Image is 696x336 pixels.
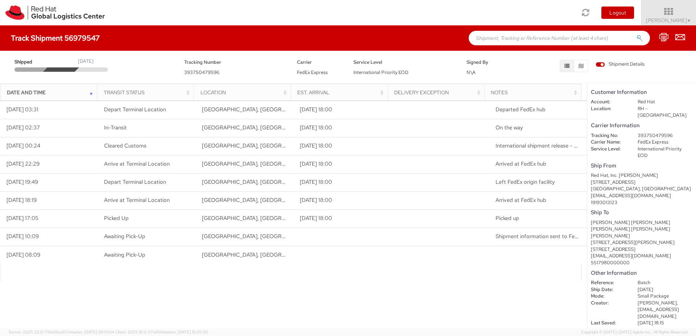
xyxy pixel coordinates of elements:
div: 19193013123 [591,199,692,206]
div: Delivery Exception [394,89,482,96]
span: Arrived at FedEx hub [496,196,546,204]
h5: Other Information [591,270,692,276]
span: Awaiting Pick-Up [104,233,145,240]
span: FedEx Express [297,69,328,75]
span: MEMPHIS, TN, US [202,142,374,149]
span: Shipment information sent to FedEx [496,233,584,240]
span: Left FedEx origin facility [496,178,555,186]
span: In-Transit [104,124,127,131]
span: Awaiting Pick-Up [104,251,145,258]
h5: Signed By [467,60,512,65]
div: [DATE] [78,58,94,65]
span: Picked Up [104,215,129,222]
div: Est. Arrival [297,89,385,96]
span: RALEIGH, NC, US [202,215,374,222]
div: Location [200,89,289,96]
span: [PERSON_NAME] [646,17,691,24]
span: RALEIGH, NC, US [202,233,374,240]
div: [STREET_ADDRESS] [591,246,692,253]
span: Picked up [496,215,519,222]
dt: Account: [585,99,632,105]
span: ▼ [687,18,691,24]
td: [DATE] 18:00 [293,191,391,210]
dt: Reference: [585,279,632,286]
span: [PERSON_NAME], [638,300,678,306]
div: Date and Time [7,89,95,96]
span: Depart Terminal Location [104,106,166,113]
span: 393750479596 [184,69,219,75]
h5: Tracking Number [184,60,286,65]
h5: Service Level [353,60,456,65]
dt: Ship Date: [585,286,632,293]
div: Notes [491,89,579,96]
span: Arrived at FedEx hub [496,160,546,167]
span: N\A [467,69,476,75]
div: [STREET_ADDRESS] [591,179,692,186]
span: Arrive at Terminal Location [104,160,170,167]
h5: Customer Information [591,89,692,95]
span: Client: 2025.18.0-37e85b1 [115,329,208,335]
span: MEMPHIS, TN, US [202,124,374,131]
dt: Service Level: [585,146,632,153]
span: MEMPHIS, TN, US [202,160,374,167]
dt: Creator: [585,300,632,307]
span: Depart Terminal Location [104,178,166,186]
div: [EMAIL_ADDRESS][DOMAIN_NAME] [591,192,692,199]
span: RALEIGH, NC, US [202,178,374,186]
div: [PERSON_NAME] [PERSON_NAME] [PERSON_NAME] [PERSON_NAME] [PERSON_NAME] [591,219,692,240]
h5: Ship From [591,163,692,169]
h5: Carrier [297,60,343,65]
td: [DATE] 18:00 [293,210,391,228]
td: [DATE] 18:00 [293,119,391,137]
dt: Carrier Name: [585,139,632,146]
span: MEMPHIS, TN, US [202,106,374,113]
td: [DATE] 18:00 [293,101,391,119]
dt: Last Saved: [585,320,632,327]
button: Logout [601,7,634,19]
span: Shipped [14,59,46,66]
span: RALEIGH, NC, US [202,196,374,204]
div: [EMAIL_ADDRESS][DOMAIN_NAME] [591,253,692,260]
h4: Track Shipment 56979547 [11,34,100,42]
span: International shipment release - Export [496,142,590,149]
label: Shipment Details [596,61,645,69]
div: Red Hat, Inc. [PERSON_NAME] [591,172,692,179]
div: [STREET_ADDRESS][PERSON_NAME] [591,239,692,246]
span: Server: 2025.20.0-710e05ee653 [9,329,114,335]
td: [DATE] 18:00 [293,155,391,173]
div: 5517980000000 [591,260,692,266]
h5: Ship To [591,210,692,216]
span: On the way [496,124,523,131]
span: master, [DATE] 10:25:00 [163,329,208,335]
div: Transit Status [104,89,192,96]
h5: Carrier Information [591,123,692,129]
dt: Mode: [585,293,632,300]
td: [DATE] 18:00 [293,173,391,191]
span: International Priority EOD [353,69,408,75]
dt: Tracking No: [585,132,632,139]
span: Copyright © [DATE]-[DATE] Agistix Inc., All Rights Reserved [581,329,687,335]
span: RALEIGH, NC, US [202,251,374,258]
span: Departed FedEx hub [496,106,546,113]
div: [GEOGRAPHIC_DATA], [GEOGRAPHIC_DATA] [591,186,692,192]
span: master, [DATE] 09:51:04 [70,329,114,335]
td: [DATE] 18:00 [293,137,391,155]
dt: Location: [585,105,632,112]
img: rh-logistics-00dfa346123c4ec078e1.svg [5,5,105,20]
span: Cleared Customs [104,142,146,149]
span: Shipment Details [596,61,645,68]
input: Shipment, Tracking or Reference Number (at least 4 chars) [469,31,650,45]
span: Arrive at Terminal Location [104,196,170,204]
